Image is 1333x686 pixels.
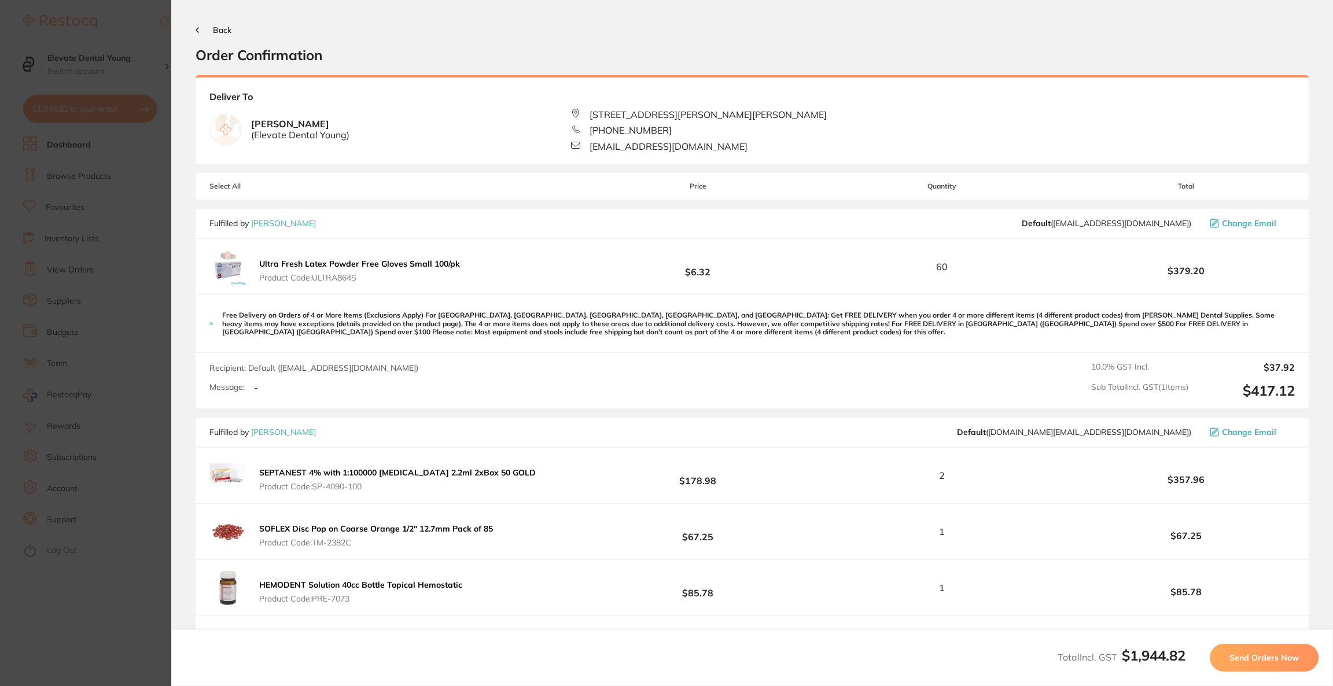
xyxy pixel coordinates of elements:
button: Ultra Fresh Latex Powder Free Gloves Small 100/pk Product Code:ULTRA864S [256,259,463,283]
b: $1,944.82 [1122,647,1185,664]
b: $85.78 [1078,587,1295,597]
b: [PERSON_NAME] [251,119,349,140]
span: Send Orders Now [1229,652,1299,663]
span: customer.care@henryschein.com.au [957,427,1191,437]
img: aDZjMW1vaQ [209,569,246,606]
button: Change Email [1206,427,1295,437]
span: 2 [939,470,945,481]
output: $417.12 [1198,382,1295,399]
span: [PHONE_NUMBER] [590,125,672,135]
b: Default [957,427,986,437]
span: [STREET_ADDRESS][PERSON_NAME][PERSON_NAME] [590,109,827,120]
span: Price [590,182,807,190]
output: $37.92 [1198,362,1295,372]
span: Total [1078,182,1295,190]
span: Change Email [1222,219,1276,228]
b: $67.25 [1078,530,1295,541]
img: N2g3aGk1YQ [209,513,246,550]
span: Recipient: Default ( [EMAIL_ADDRESS][DOMAIN_NAME] ) [209,363,418,373]
b: SEPTANEST 4% with 1:100000 [MEDICAL_DATA] 2.2ml 2xBox 50 GOLD [259,467,536,478]
a: [PERSON_NAME] [251,218,316,228]
b: $6.32 [590,256,807,278]
span: Select All [209,182,325,190]
span: ( Elevate Dental Young ) [251,130,349,140]
b: Ultra Fresh Latex Powder Free Gloves Small 100/pk [259,259,460,269]
span: Sub Total Incl. GST ( 1 Items) [1091,382,1188,399]
span: Product Code: ULTRA864S [259,273,460,282]
b: Deliver To [209,91,1295,109]
button: Send Orders Now [1210,644,1319,672]
b: $178.98 [590,464,807,486]
b: Default [1022,218,1051,228]
b: $85.78 [590,577,807,598]
span: Product Code: PRE-7073 [259,594,462,603]
button: SOFLEX Disc Pop on Coarse Orange 1/2" 12.7mm Pack of 85 Product Code:TM-2382C [256,523,496,548]
span: 1 [939,526,945,537]
button: SEPTANEST 4% with 1:100000 [MEDICAL_DATA] 2.2ml 2xBox 50 GOLD Product Code:SP-4090-100 [256,467,539,492]
button: Change Email [1206,218,1295,228]
b: HEMODENT Solution 40cc Bottle Topical Hemostatic [259,580,462,590]
p: - [254,382,258,393]
button: HEMODENT Solution 40cc Bottle Topical Hemostatic Product Code:PRE-7073 [256,580,466,604]
span: Product Code: TM-2382C [259,538,493,547]
p: Fulfilled by [209,427,316,437]
a: [PERSON_NAME] [251,427,316,437]
span: Back [213,25,231,35]
span: Quantity [807,182,1078,190]
b: $357.96 [1078,474,1295,485]
b: SOFLEX Disc Pop on Coarse Orange 1/2" 12.7mm Pack of 85 [259,523,493,534]
span: Product Code: SP-4090-100 [259,482,536,491]
label: Message: [209,382,245,392]
img: ODJxN3ZhbQ [209,457,246,494]
b: $379.20 [1078,265,1295,276]
img: cGVyMnJhMw [209,248,246,285]
span: Total Incl. GST [1058,651,1185,663]
h2: Order Confirmation [196,46,1309,64]
span: 60 [936,261,948,272]
span: [EMAIL_ADDRESS][DOMAIN_NAME] [590,141,747,152]
button: Back [196,25,231,35]
span: 1 [939,582,945,593]
p: Free Delivery on Orders of 4 or More Items (Exclusions Apply) For [GEOGRAPHIC_DATA], [GEOGRAPHIC_... [222,311,1295,336]
span: Change Email [1222,427,1276,437]
span: 10.0 % GST Incl. [1091,362,1188,372]
b: $67.25 [590,521,807,542]
span: save@adamdental.com.au [1022,219,1191,228]
p: Fulfilled by [209,219,316,228]
img: empty.jpg [210,114,241,145]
